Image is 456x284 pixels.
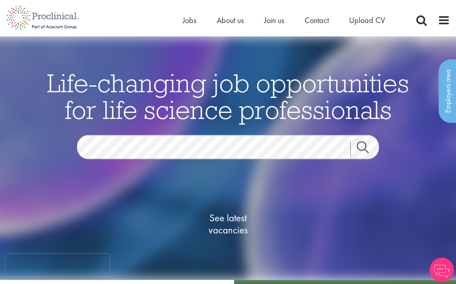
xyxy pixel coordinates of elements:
a: About us [217,15,244,25]
a: See latestvacancies [188,180,268,269]
a: Job search submit button [350,141,385,157]
a: Upload CV [349,15,385,25]
span: Life-changing job opportunities for life science professionals [47,67,409,126]
a: Join us [264,15,284,25]
a: Contact [305,15,329,25]
a: Jobs [183,15,196,25]
img: Chatbot [430,258,454,282]
span: See latest vacancies [188,212,268,236]
iframe: reCAPTCHA [6,254,109,278]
